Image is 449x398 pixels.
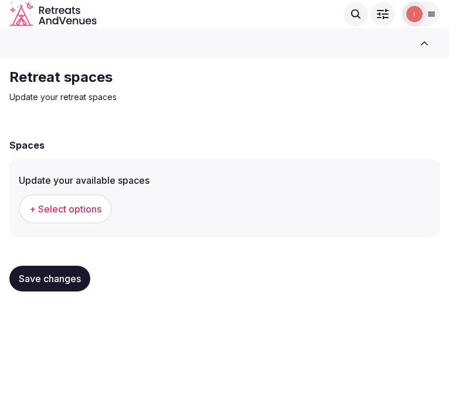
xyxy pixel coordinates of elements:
[406,6,423,22] img: Irene Gonzales
[409,30,440,56] button: Toggle sidebar
[19,273,81,284] span: Save changes
[9,2,97,26] svg: Retreats and Venues company logo
[9,266,90,291] button: Save changes
[9,138,45,152] h2: Spaces
[9,68,403,87] h2: Retreat spaces
[19,176,430,185] label: Update your available spaces
[19,194,112,224] button: + Select options
[29,203,101,215] span: + Select options
[9,2,97,26] a: Visit the homepage
[9,91,403,103] p: Update your retreat spaces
